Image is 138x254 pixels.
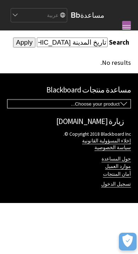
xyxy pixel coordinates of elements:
[109,38,131,46] label: Search
[101,181,131,187] a: تسجيل الدخول
[13,38,35,47] input: Apply
[119,233,137,250] button: فتح التفضيلات
[103,171,131,177] a: أمان المنتجات
[17,9,67,23] select: Site Language Selector
[56,116,124,126] a: زيارة [DOMAIN_NAME]
[105,163,131,170] a: موارد العميل
[102,156,131,162] a: حول المساعدة
[82,138,131,144] a: إخلاء المسؤولية القانونية
[7,84,131,96] h2: مساعدة منتجات Blackboard
[94,145,131,151] a: سياسة الخصوصية
[71,11,80,20] strong: Bb
[7,59,131,67] div: No results.
[7,131,131,151] p: ‎© Copyright 2018 Blackboard Inc.
[71,11,104,19] a: مساعدةBb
